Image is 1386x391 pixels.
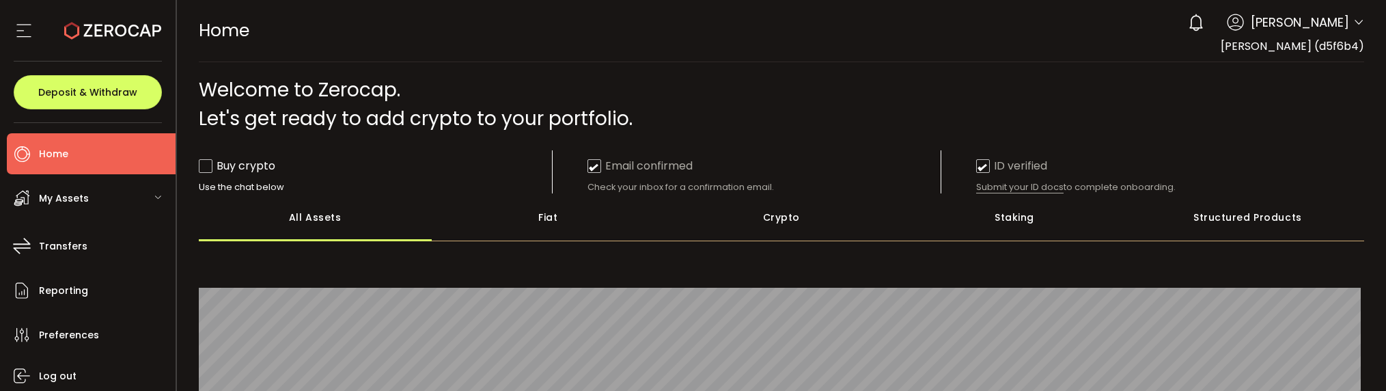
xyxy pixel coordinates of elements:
[1131,193,1364,241] div: Structured Products
[199,76,1365,133] div: Welcome to Zerocap. Let's get ready to add crypto to your portfolio.
[14,75,162,109] button: Deposit & Withdraw
[976,181,1064,193] span: Submit your ID docs
[976,157,1047,174] div: ID verified
[1221,38,1364,54] span: [PERSON_NAME] (d5f6b4)
[38,87,137,97] span: Deposit & Withdraw
[1251,13,1349,31] span: [PERSON_NAME]
[199,181,552,193] div: Use the chat below
[39,366,77,386] span: Log out
[665,193,898,241] div: Crypto
[39,237,87,256] span: Transfers
[39,144,68,164] span: Home
[898,193,1131,241] div: Staking
[976,181,1329,193] div: to complete onboarding.
[199,18,249,42] span: Home
[39,325,99,345] span: Preferences
[39,189,89,208] span: My Assets
[432,193,665,241] div: Fiat
[199,157,275,174] div: Buy crypto
[199,193,432,241] div: All Assets
[1227,243,1386,391] iframe: Chat Widget
[587,157,693,174] div: Email confirmed
[587,181,941,193] div: Check your inbox for a confirmation email.
[39,281,88,301] span: Reporting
